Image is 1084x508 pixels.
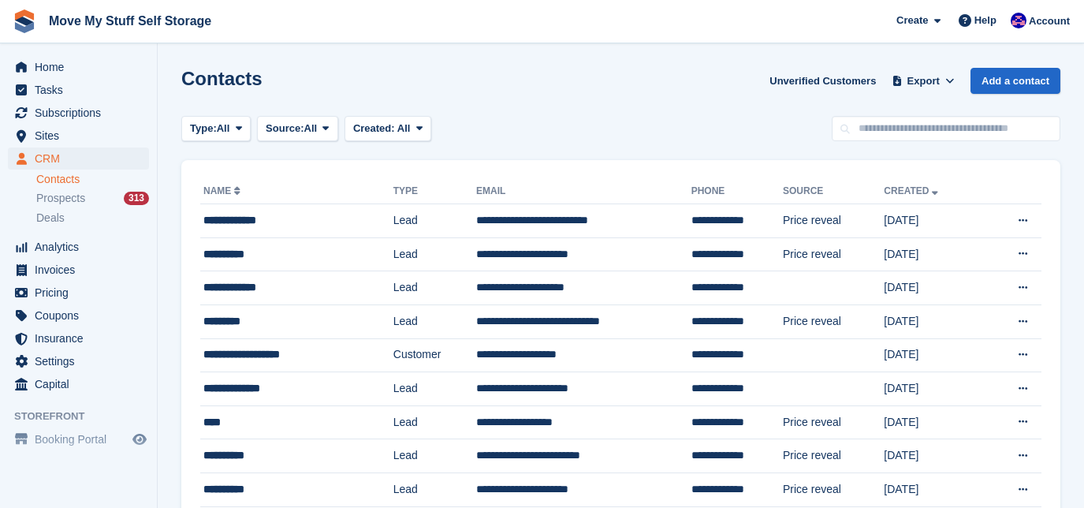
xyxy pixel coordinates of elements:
[35,102,129,124] span: Subscriptions
[8,282,149,304] a: menu
[884,473,984,506] td: [DATE]
[393,179,476,204] th: Type
[8,102,149,124] a: menu
[203,185,244,196] a: Name
[393,271,476,305] td: Lead
[35,428,129,450] span: Booking Portal
[181,116,251,142] button: Type: All
[884,439,984,473] td: [DATE]
[783,179,884,204] th: Source
[888,68,958,94] button: Export
[190,121,217,136] span: Type:
[8,327,149,349] a: menu
[393,304,476,338] td: Lead
[884,372,984,406] td: [DATE]
[8,373,149,395] a: menu
[393,405,476,439] td: Lead
[884,304,984,338] td: [DATE]
[8,148,149,170] a: menu
[691,179,783,204] th: Phone
[8,56,149,78] a: menu
[393,473,476,506] td: Lead
[393,439,476,473] td: Lead
[8,428,149,450] a: menu
[393,237,476,271] td: Lead
[35,56,129,78] span: Home
[397,122,411,134] span: All
[304,121,318,136] span: All
[217,121,230,136] span: All
[35,236,129,258] span: Analytics
[783,304,884,338] td: Price reveal
[783,405,884,439] td: Price reveal
[970,68,1060,94] a: Add a contact
[35,125,129,147] span: Sites
[36,172,149,187] a: Contacts
[476,179,691,204] th: Email
[13,9,36,33] img: stora-icon-8386f47178a22dfd0bd8f6a31ec36ba5ce8667c1dd55bd0f319d3a0aa187defe.svg
[896,13,928,28] span: Create
[907,73,940,89] span: Export
[8,79,149,101] a: menu
[8,350,149,372] a: menu
[35,79,129,101] span: Tasks
[353,122,395,134] span: Created:
[884,405,984,439] td: [DATE]
[124,192,149,205] div: 313
[884,271,984,305] td: [DATE]
[393,338,476,372] td: Customer
[35,304,129,327] span: Coupons
[36,211,65,226] span: Deals
[266,121,304,136] span: Source:
[393,204,476,238] td: Lead
[783,237,884,271] td: Price reveal
[35,373,129,395] span: Capital
[35,350,129,372] span: Settings
[345,116,431,142] button: Created: All
[884,185,941,196] a: Created
[884,204,984,238] td: [DATE]
[884,338,984,372] td: [DATE]
[8,125,149,147] a: menu
[35,259,129,281] span: Invoices
[36,190,149,207] a: Prospects 313
[130,430,149,449] a: Preview store
[783,439,884,473] td: Price reveal
[783,473,884,506] td: Price reveal
[35,327,129,349] span: Insurance
[783,204,884,238] td: Price reveal
[974,13,996,28] span: Help
[393,372,476,406] td: Lead
[14,409,157,424] span: Storefront
[257,116,338,142] button: Source: All
[884,237,984,271] td: [DATE]
[1029,13,1070,29] span: Account
[35,148,129,170] span: CRM
[35,282,129,304] span: Pricing
[8,236,149,258] a: menu
[1011,13,1026,28] img: Jade Whetnall
[8,304,149,327] a: menu
[36,210,149,226] a: Deals
[36,191,85,206] span: Prospects
[8,259,149,281] a: menu
[181,68,263,89] h1: Contacts
[763,68,882,94] a: Unverified Customers
[43,8,218,34] a: Move My Stuff Self Storage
